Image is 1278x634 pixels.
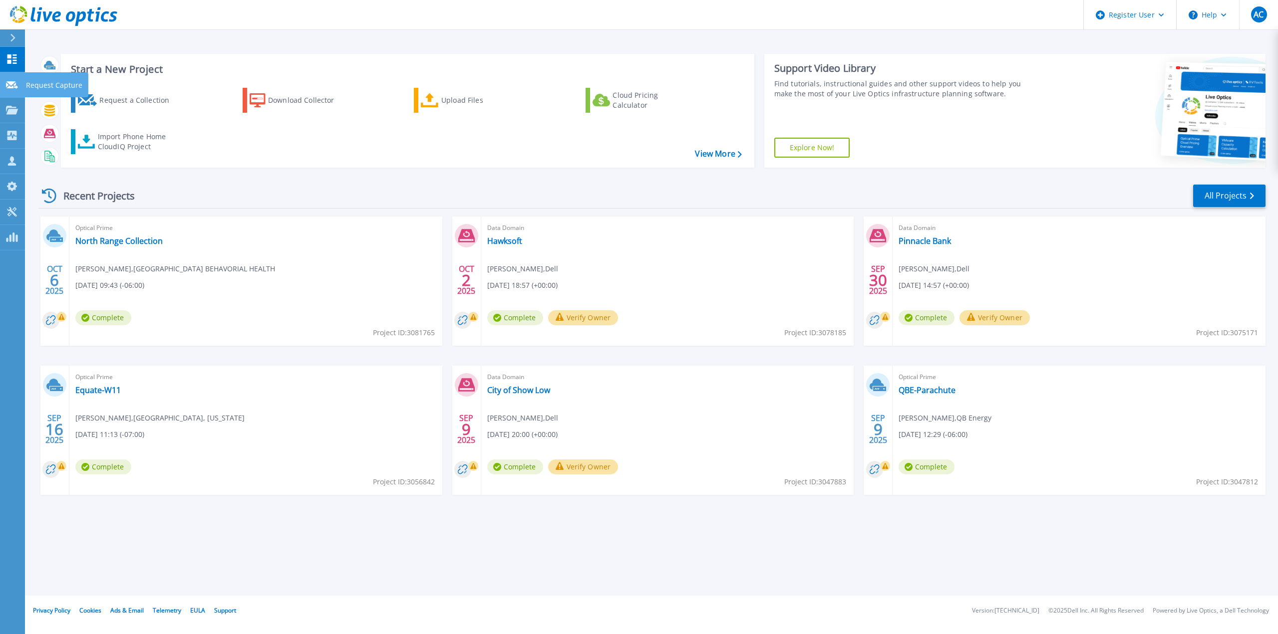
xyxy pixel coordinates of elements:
span: Project ID: 3081765 [373,327,435,338]
span: Data Domain [487,372,848,383]
button: Verify Owner [548,310,619,325]
span: Optical Prime [75,222,436,233]
span: [DATE] 09:43 (-06:00) [75,280,144,291]
li: © 2025 Dell Inc. All Rights Reserved [1048,608,1144,614]
span: [DATE] 11:13 (-07:00) [75,429,144,440]
li: Version: [TECHNICAL_ID] [972,608,1039,614]
span: [PERSON_NAME] , [GEOGRAPHIC_DATA] BEHAVORIAL HEALTH [75,263,275,274]
span: Data Domain [487,222,848,233]
span: AC [1254,10,1264,18]
span: [PERSON_NAME] , Dell [487,263,558,274]
span: 9 [462,425,471,433]
span: Project ID: 3047883 [784,476,846,487]
span: Complete [487,459,543,474]
div: OCT 2025 [457,262,476,298]
div: Support Video Library [774,62,1033,75]
div: Find tutorials, instructional guides and other support videos to help you make the most of your L... [774,79,1033,99]
span: Optical Prime [899,372,1260,383]
div: OCT 2025 [45,262,64,298]
div: Request a Collection [99,90,179,110]
div: Download Collector [268,90,348,110]
span: [PERSON_NAME] , QB Energy [899,413,991,423]
a: Download Collector [243,88,354,113]
span: 9 [874,425,883,433]
a: Explore Now! [774,138,850,158]
a: EULA [190,606,205,615]
span: Optical Prime [75,372,436,383]
a: Upload Files [414,88,525,113]
a: Cloud Pricing Calculator [586,88,697,113]
span: [DATE] 18:57 (+00:00) [487,280,558,291]
div: SEP 2025 [457,411,476,447]
span: 6 [50,276,59,284]
a: Privacy Policy [33,606,70,615]
span: Complete [899,310,955,325]
div: SEP 2025 [869,411,888,447]
div: Cloud Pricing Calculator [613,90,692,110]
span: Data Domain [899,222,1260,233]
span: 2 [462,276,471,284]
span: Project ID: 3078185 [784,327,846,338]
a: North Range Collection [75,236,163,246]
span: Project ID: 3047812 [1196,476,1258,487]
span: [DATE] 14:57 (+00:00) [899,280,969,291]
span: Project ID: 3075171 [1196,327,1258,338]
a: Equate-W11 [75,385,121,395]
button: Verify Owner [959,310,1030,325]
span: 16 [45,425,63,433]
span: [PERSON_NAME] , [GEOGRAPHIC_DATA], [US_STATE] [75,413,245,423]
span: Complete [487,310,543,325]
span: [DATE] 20:00 (+00:00) [487,429,558,440]
a: Pinnacle Bank [899,236,951,246]
a: City of Show Low [487,385,550,395]
p: Request Capture [26,72,82,98]
a: Support [214,606,236,615]
button: Verify Owner [548,459,619,474]
a: All Projects [1193,185,1266,207]
div: SEP 2025 [45,411,64,447]
div: SEP 2025 [869,262,888,298]
a: Hawksoft [487,236,522,246]
span: Project ID: 3056842 [373,476,435,487]
span: Complete [75,310,131,325]
a: Request a Collection [71,88,182,113]
span: [DATE] 12:29 (-06:00) [899,429,967,440]
a: QBE-Parachute [899,385,956,395]
div: Upload Files [441,90,521,110]
span: Complete [75,459,131,474]
div: Import Phone Home CloudIQ Project [98,132,176,152]
span: [PERSON_NAME] , Dell [487,413,558,423]
a: View More [695,149,741,159]
span: [PERSON_NAME] , Dell [899,263,969,274]
a: Cookies [79,606,101,615]
a: Ads & Email [110,606,144,615]
h3: Start a New Project [71,64,741,75]
div: Recent Projects [38,184,148,208]
span: Complete [899,459,955,474]
a: Telemetry [153,606,181,615]
li: Powered by Live Optics, a Dell Technology [1153,608,1269,614]
span: 30 [869,276,887,284]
